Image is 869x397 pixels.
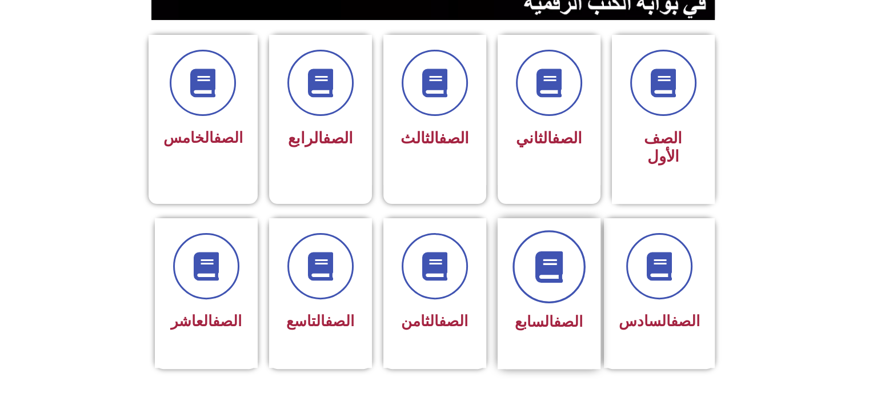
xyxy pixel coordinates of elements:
span: الثالث [401,129,469,147]
a: الصف [325,312,354,330]
a: الصف [214,129,243,146]
a: الصف [323,129,353,147]
a: الصف [671,312,700,330]
span: العاشر [171,312,242,330]
span: الخامس [163,129,243,146]
a: الصف [213,312,242,330]
span: السادس [619,312,700,330]
span: السابع [515,313,583,330]
span: التاسع [286,312,354,330]
a: الصف [552,129,582,147]
span: الثاني [516,129,582,147]
span: الرابع [288,129,353,147]
span: الثامن [401,312,468,330]
a: الصف [439,312,468,330]
a: الصف [439,129,469,147]
a: الصف [554,313,583,330]
span: الصف الأول [644,129,682,166]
